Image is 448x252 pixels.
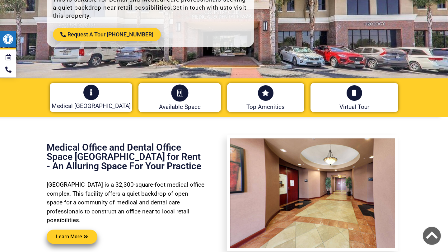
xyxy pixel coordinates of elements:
a: Available Space [159,103,201,110]
span: Learn More [56,234,82,239]
span: Request A Tour [PHONE_NUMBER] [68,32,153,37]
h2: Medical Office and Dental Office Space [GEOGRAPHIC_DATA] for Rent - An Alluring Space For Your Pr... [47,143,205,171]
a: Virtual Tour [339,103,369,110]
a: Get in touch with us [172,4,226,11]
a: Learn More [47,230,97,244]
p: [GEOGRAPHIC_DATA] is a 32,300-square-foot medical office complex. This facility offers a quiet ba... [47,180,205,225]
a: Request A Tour [PHONE_NUMBER] [53,28,161,41]
a: Medical [GEOGRAPHIC_DATA] [52,102,131,110]
img: Chino Hills County Medical and Dental Plaza Space for Lease - Entrance [227,135,398,251]
a: Top Amenities [246,103,285,110]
